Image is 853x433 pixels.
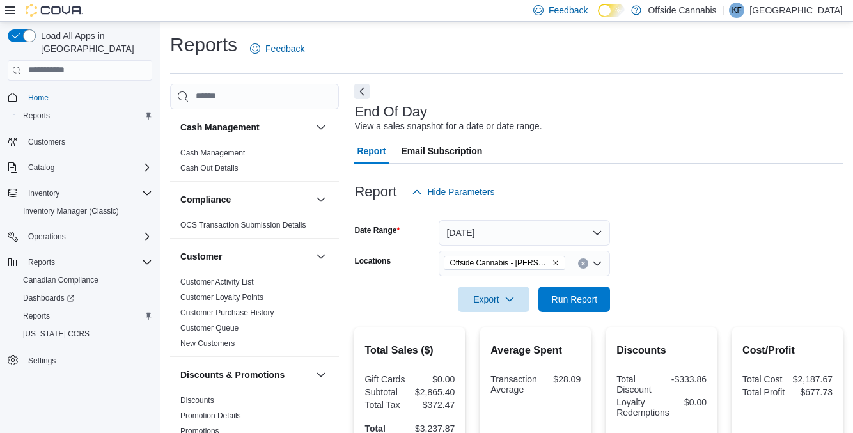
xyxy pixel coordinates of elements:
[180,148,245,158] span: Cash Management
[354,256,391,266] label: Locations
[180,121,260,134] h3: Cash Management
[28,188,59,198] span: Inventory
[245,36,309,61] a: Feedback
[450,256,549,269] span: Offside Cannabis - [PERSON_NAME]
[722,3,724,18] p: |
[180,121,311,134] button: Cash Management
[729,3,744,18] div: Kolby Field
[13,307,157,325] button: Reports
[23,111,50,121] span: Reports
[18,203,124,219] a: Inventory Manager (Classic)
[790,387,833,397] div: $677.73
[313,367,329,382] button: Discounts & Promotions
[742,343,833,358] h2: Cost/Profit
[552,259,560,267] button: Remove Offside Cannabis - Lundy's from selection in this group
[616,374,659,395] div: Total Discount
[412,374,455,384] div: $0.00
[180,193,231,206] h3: Compliance
[23,329,90,339] span: [US_STATE] CCRS
[490,374,537,395] div: Transaction Average
[616,343,707,358] h2: Discounts
[549,4,588,17] span: Feedback
[412,387,455,397] div: $2,865.40
[180,411,241,420] a: Promotion Details
[357,138,386,164] span: Report
[13,202,157,220] button: Inventory Manager (Classic)
[18,308,152,324] span: Reports
[675,397,707,407] div: $0.00
[749,3,843,18] p: [GEOGRAPHIC_DATA]
[36,29,152,55] span: Load All Apps in [GEOGRAPHIC_DATA]
[364,374,407,384] div: Gift Cards
[354,225,400,235] label: Date Range
[354,120,542,133] div: View a sales snapshot for a date or date range.
[180,396,214,405] a: Discounts
[180,368,285,381] h3: Discounts & Promotions
[23,134,152,150] span: Customers
[180,293,263,302] a: Customer Loyalty Points
[28,137,65,147] span: Customers
[180,193,311,206] button: Compliance
[313,192,329,207] button: Compliance
[13,325,157,343] button: [US_STATE] CCRS
[18,108,55,123] a: Reports
[28,93,49,103] span: Home
[742,387,785,397] div: Total Profit
[18,290,152,306] span: Dashboards
[28,232,66,242] span: Operations
[3,228,157,246] button: Operations
[180,277,254,287] span: Customer Activity List
[648,3,716,18] p: Offside Cannabis
[427,185,494,198] span: Hide Parameters
[180,220,306,230] span: OCS Transaction Submission Details
[26,4,83,17] img: Cova
[790,374,833,384] div: $2,187.67
[616,397,669,418] div: Loyalty Redemptions
[23,160,59,175] button: Catalog
[180,324,239,333] a: Customer Queue
[354,104,427,120] h3: End Of Day
[354,84,370,99] button: Next
[3,132,157,151] button: Customers
[180,368,311,381] button: Discounts & Promotions
[170,217,339,238] div: Compliance
[552,293,598,306] span: Run Report
[13,107,157,125] button: Reports
[364,400,407,410] div: Total Tax
[23,134,70,150] a: Customers
[3,253,157,271] button: Reports
[170,32,237,58] h1: Reports
[23,255,60,270] button: Reports
[180,323,239,333] span: Customer Queue
[23,293,74,303] span: Dashboards
[180,292,263,303] span: Customer Loyalty Points
[13,271,157,289] button: Canadian Compliance
[3,350,157,369] button: Settings
[18,290,79,306] a: Dashboards
[23,229,71,244] button: Operations
[23,229,152,244] span: Operations
[664,374,707,384] div: -$333.86
[23,185,65,201] button: Inventory
[23,275,98,285] span: Canadian Compliance
[180,221,306,230] a: OCS Transaction Submission Details
[412,400,455,410] div: $372.47
[180,308,274,318] span: Customer Purchase History
[23,255,152,270] span: Reports
[439,220,610,246] button: [DATE]
[13,289,157,307] a: Dashboards
[23,185,152,201] span: Inventory
[742,374,785,384] div: Total Cost
[18,108,152,123] span: Reports
[18,272,104,288] a: Canadian Compliance
[23,206,119,216] span: Inventory Manager (Classic)
[180,163,239,173] span: Cash Out Details
[170,274,339,356] div: Customer
[28,356,56,366] span: Settings
[313,249,329,264] button: Customer
[592,258,602,269] button: Open list of options
[8,83,152,403] nav: Complex example
[538,287,610,312] button: Run Report
[180,250,311,263] button: Customer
